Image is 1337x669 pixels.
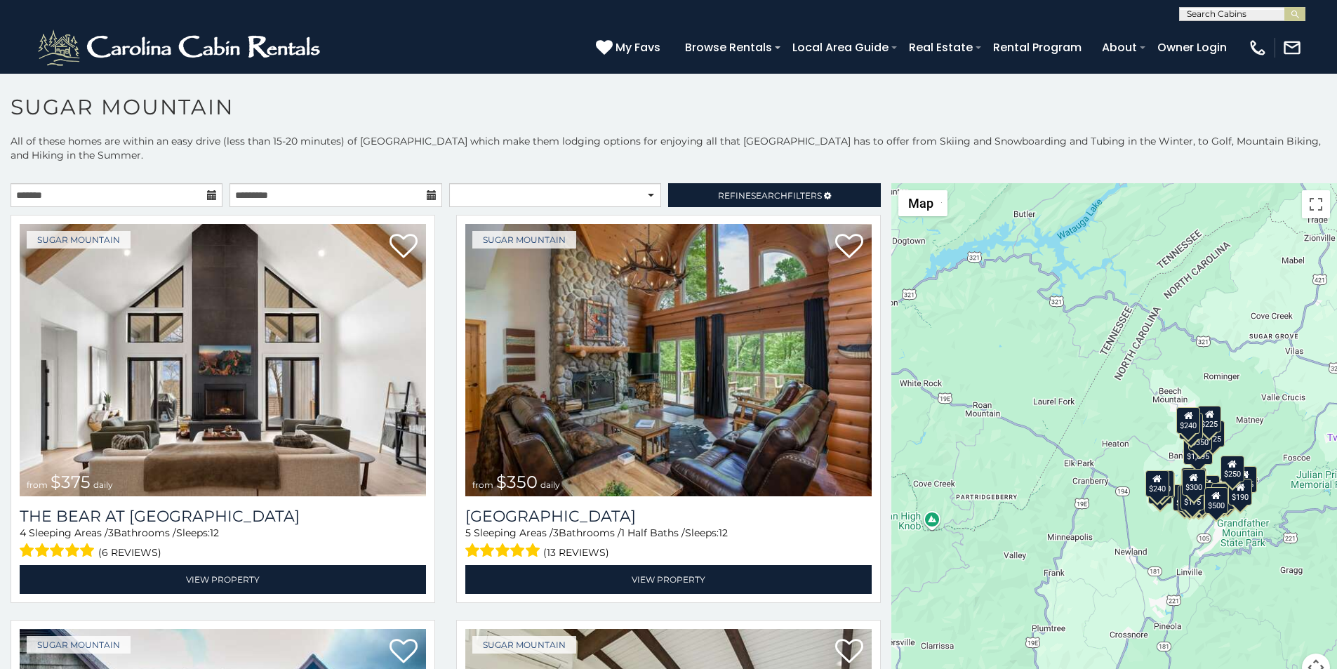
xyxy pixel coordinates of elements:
div: $155 [1233,466,1257,493]
a: Sugar Mountain [472,636,576,654]
span: 3 [553,526,559,539]
div: $300 [1182,469,1206,496]
span: daily [93,479,113,490]
div: $250 [1220,456,1244,482]
button: Change map style [898,190,947,216]
span: daily [540,479,560,490]
span: from [472,479,493,490]
span: 12 [210,526,219,539]
a: Owner Login [1150,35,1234,60]
img: mail-regular-white.png [1282,38,1302,58]
a: The Bear At [GEOGRAPHIC_DATA] [20,507,426,526]
span: $350 [496,472,538,492]
a: Add to favorites [390,232,418,262]
img: phone-regular-white.png [1248,38,1268,58]
div: $225 [1198,406,1222,432]
a: Rental Program [986,35,1089,60]
span: 1 Half Baths / [621,526,685,539]
a: Grouse Moor Lodge from $350 daily [465,224,872,496]
img: The Bear At Sugar Mountain [20,224,426,496]
span: (13 reviews) [543,543,609,562]
span: $375 [51,472,91,492]
span: from [27,479,48,490]
div: $1,095 [1183,438,1213,465]
a: Add to favorites [835,232,863,262]
h3: Grouse Moor Lodge [465,507,872,526]
span: My Favs [616,39,660,56]
img: White-1-2.png [35,27,326,69]
div: $195 [1211,483,1235,510]
span: Search [751,190,787,201]
div: $500 [1204,487,1228,514]
div: $125 [1201,420,1225,447]
a: Browse Rentals [678,35,779,60]
a: Sugar Mountain [27,636,131,654]
div: Sleeping Areas / Bathrooms / Sleeps: [20,526,426,562]
span: (6 reviews) [98,543,161,562]
a: Real Estate [902,35,980,60]
div: $240 [1177,407,1201,434]
button: Toggle fullscreen view [1302,190,1330,218]
a: View Property [20,565,426,594]
div: $155 [1178,485,1202,512]
a: [GEOGRAPHIC_DATA] [465,507,872,526]
a: View Property [465,565,872,594]
a: Add to favorites [390,637,418,667]
div: $240 [1145,470,1169,497]
img: Grouse Moor Lodge [465,224,872,496]
a: The Bear At Sugar Mountain from $375 daily [20,224,426,496]
div: Sleeping Areas / Bathrooms / Sleeps: [465,526,872,562]
span: 3 [108,526,114,539]
div: $200 [1196,475,1220,502]
a: My Favs [596,39,664,57]
h3: The Bear At Sugar Mountain [20,507,426,526]
span: 12 [719,526,728,539]
div: $190 [1181,468,1205,494]
a: Add to favorites [835,637,863,667]
span: Refine Filters [718,190,822,201]
span: Map [908,196,933,211]
div: $175 [1180,484,1204,510]
span: 4 [20,526,26,539]
span: 5 [465,526,471,539]
a: Local Area Guide [785,35,896,60]
a: RefineSearchFilters [668,183,880,207]
a: About [1095,35,1144,60]
a: Sugar Mountain [472,231,576,249]
div: $190 [1229,479,1253,505]
a: Sugar Mountain [27,231,131,249]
